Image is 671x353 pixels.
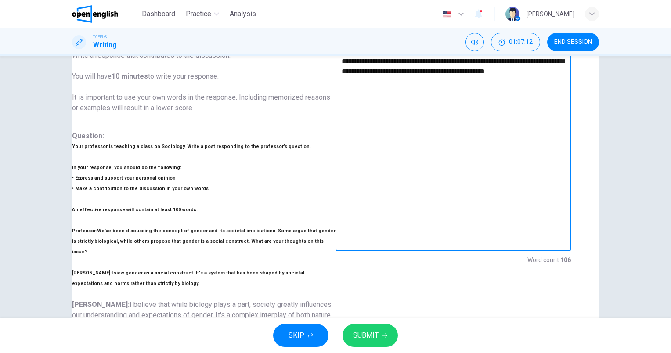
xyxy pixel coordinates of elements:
[72,299,335,331] h6: I believe that while biology plays a part, society greatly influences our understanding and expec...
[527,9,574,19] div: [PERSON_NAME]
[72,268,335,289] h6: I view gender as a social construct. It's a system that has been shaped by societal expectations ...
[547,33,599,51] button: END SESSION
[93,40,117,50] h1: Writing
[230,9,256,19] span: Analysis
[554,39,592,46] span: END SESSION
[353,329,379,342] span: SUBMIT
[273,324,328,347] button: SKIP
[441,11,452,18] img: en
[72,141,335,152] h6: Your professor is teaching a class on Sociology. Write a post responding to the professor’s quest...
[72,300,130,309] b: [PERSON_NAME]:
[509,39,533,46] span: 01:07:12
[491,33,540,51] button: 01:07:12
[289,329,304,342] span: SKIP
[72,205,335,215] h6: An effective response will contain at least 100 words.
[491,33,540,51] div: Hide
[138,6,179,22] button: Dashboard
[72,226,335,257] h6: We've been discussing the concept of gender and its societal implications. Some argue that gender...
[527,255,571,265] h6: Word count :
[226,6,260,22] button: Analysis
[72,5,118,23] img: OpenEnglish logo
[72,270,112,276] b: [PERSON_NAME]:
[182,6,223,22] button: Practice
[505,7,519,21] img: Profile picture
[142,9,175,19] span: Dashboard
[72,228,97,234] b: Professor:
[72,131,335,141] h6: Question :
[560,256,571,263] strong: 106
[93,34,107,40] span: TOEFL®
[186,9,211,19] span: Practice
[112,72,148,80] b: 10 minutes
[343,324,398,347] button: SUBMIT
[72,5,138,23] a: OpenEnglish logo
[72,162,335,194] h6: In your response, you should do the following: • Express and support your personal opinion • Make...
[465,33,484,51] div: Mute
